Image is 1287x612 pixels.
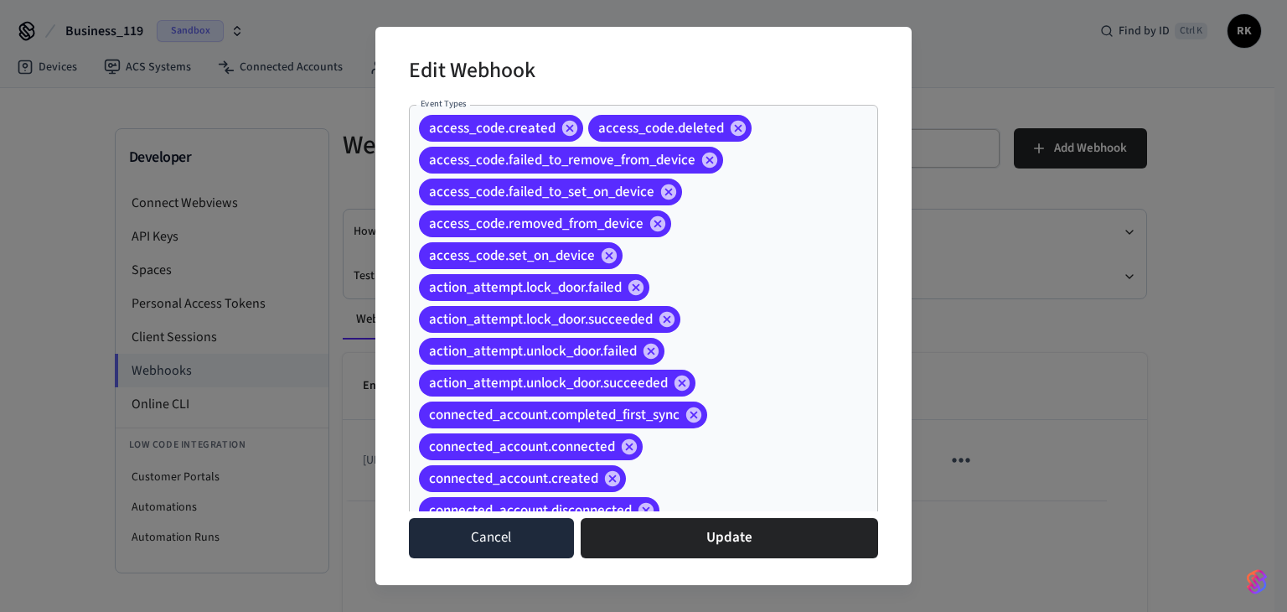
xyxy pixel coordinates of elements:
[419,215,654,232] span: access_code.removed_from_device
[419,338,664,365] div: action_attempt.unlock_door.failed
[581,518,878,558] button: Update
[419,179,682,205] div: access_code.failed_to_set_on_device
[419,274,649,301] div: action_attempt.lock_door.failed
[419,120,566,137] span: access_code.created
[419,152,706,169] span: access_code.failed_to_remove_from_device
[419,370,695,397] div: action_attempt.unlock_door.succeeded
[419,247,605,264] span: access_code.set_on_device
[588,115,752,142] div: access_code.deleted
[419,147,723,174] div: access_code.failed_to_remove_from_device
[419,279,632,296] span: action_attempt.lock_door.failed
[419,433,643,460] div: connected_account.connected
[409,47,535,98] h2: Edit Webhook
[409,518,574,558] button: Cancel
[419,470,608,487] span: connected_account.created
[419,306,680,333] div: action_attempt.lock_door.succeeded
[419,242,623,269] div: access_code.set_on_device
[419,502,642,519] span: connected_account.disconnected
[419,311,663,328] span: action_attempt.lock_door.succeeded
[421,97,467,110] label: Event Types
[419,115,583,142] div: access_code.created
[419,184,664,200] span: access_code.failed_to_set_on_device
[419,210,671,237] div: access_code.removed_from_device
[419,465,626,492] div: connected_account.created
[419,343,647,360] span: action_attempt.unlock_door.failed
[419,497,659,524] div: connected_account.disconnected
[1247,568,1267,595] img: SeamLogoGradient.69752ec5.svg
[419,375,678,392] span: action_attempt.unlock_door.succeeded
[588,120,734,137] span: access_code.deleted
[419,407,690,423] span: connected_account.completed_first_sync
[419,402,707,428] div: connected_account.completed_first_sync
[419,438,625,455] span: connected_account.connected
